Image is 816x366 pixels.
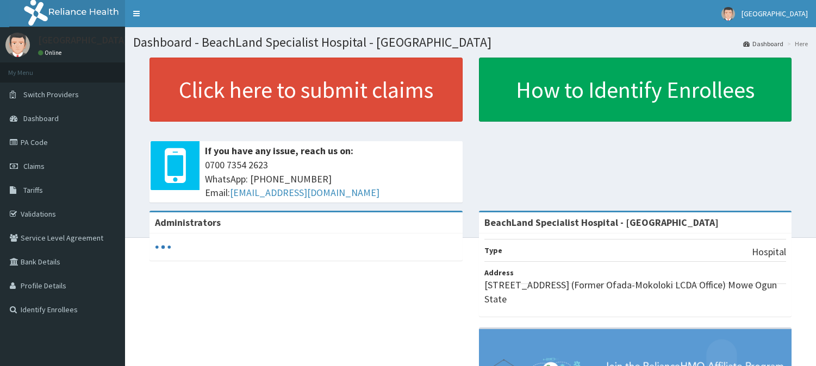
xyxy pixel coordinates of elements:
svg: audio-loading [155,239,171,255]
a: Online [38,49,64,56]
li: Here [784,39,808,48]
a: [EMAIL_ADDRESS][DOMAIN_NAME] [230,186,379,199]
img: User Image [5,33,30,57]
span: [GEOGRAPHIC_DATA] [742,9,808,18]
a: Dashboard [743,39,783,48]
img: User Image [721,7,735,21]
p: [GEOGRAPHIC_DATA] [38,35,128,45]
b: Administrators [155,216,221,229]
p: Hospital [752,245,786,259]
h1: Dashboard - BeachLand Specialist Hospital - [GEOGRAPHIC_DATA] [133,35,808,49]
b: If you have any issue, reach us on: [205,144,353,157]
b: Address [484,268,514,277]
span: Dashboard [23,113,59,123]
a: Click here to submit claims [150,58,463,122]
strong: BeachLand Specialist Hospital - [GEOGRAPHIC_DATA] [484,216,719,229]
a: How to Identify Enrollees [479,58,792,122]
span: Tariffs [23,185,43,195]
b: Type [484,245,502,255]
span: Claims [23,161,45,171]
span: 0700 7354 2623 WhatsApp: [PHONE_NUMBER] Email: [205,158,457,200]
p: [STREET_ADDRESS] (Former Ofada-Mokoloki LCDA Office) Mowe Ogun State [484,278,787,306]
span: Switch Providers [23,90,79,99]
